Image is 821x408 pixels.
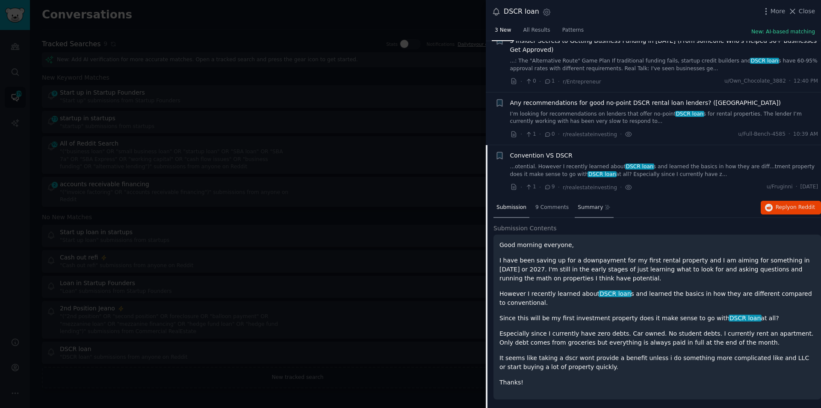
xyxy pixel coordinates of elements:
p: I have been saving up for a downpayment for my first rental property and I am aiming for somethin... [499,256,815,283]
span: 1 [525,131,536,138]
span: DSCR loan [599,290,632,297]
p: Thanks! [499,378,815,387]
button: New: AI-based matching [751,28,815,36]
span: · [558,130,560,139]
span: u/Fruginni [767,183,793,191]
span: · [789,131,790,138]
a: 3 New [492,24,514,41]
span: 9 [544,183,555,191]
span: 0 [544,131,555,138]
span: · [789,77,791,85]
span: 1 [525,183,536,191]
span: 3 New [495,27,511,34]
span: r/Entrepreneur [563,79,601,85]
span: All Results [523,27,550,34]
button: More [762,7,786,16]
a: ...otential. However I recently learned aboutDSCR loans and learned the basics in how they are di... [510,163,818,178]
a: ...: The "Alternative Route" Game Plan If traditional funding fails, startup credit builders andD... [510,57,818,72]
span: · [539,77,541,86]
a: All Results [520,24,553,41]
div: DSCR loan [504,6,539,17]
span: · [796,183,797,191]
span: 10:39 AM [793,131,818,138]
button: Replyon Reddit [761,201,821,214]
span: 1 [544,77,555,85]
span: · [558,77,560,86]
span: · [620,183,622,192]
a: 5 Insider Secrets to Getting Business Funding in [DATE] (From someone Who's Helped 50+ Businesses... [510,36,818,54]
span: · [520,130,522,139]
p: It seems like taking a dscr wont provide a benefit unless i do something more complicated like an... [499,354,815,372]
span: · [520,77,522,86]
p: Good morning everyone, [499,241,815,250]
span: Close [799,7,815,16]
a: I’m looking for recommendations on lenders that offer no-pointDSCR loans for rental properties. T... [510,110,818,125]
span: u/Full-Bench-4585 [738,131,786,138]
span: Reply [776,204,815,211]
span: u/Own_Chocolate_3882 [724,77,786,85]
span: DSCR loan [588,171,617,177]
p: Since this will be my first investment property does it make sense to go with at all? [499,314,815,323]
a: Convention VS DSCR [510,151,573,160]
span: 12:40 PM [794,77,818,85]
span: r/realestateinvesting [563,185,617,191]
span: More [771,7,786,16]
p: However I recently learned about s and learned the basics in how they are different compared to c... [499,289,815,307]
span: · [520,183,522,192]
span: · [539,183,541,192]
span: · [558,183,560,192]
span: · [539,130,541,139]
span: Submission Contents [493,224,557,233]
span: DSCR loan [675,111,704,117]
span: Summary [578,204,603,211]
a: Patterns [559,24,587,41]
span: · [620,130,622,139]
span: on Reddit [790,204,815,210]
span: Patterns [562,27,584,34]
p: Especially since I currently have zero debts. Car owned. No student debts. I currently rent an ap... [499,329,815,347]
a: Any recommendations for good no-point DSCR rental loan lenders? ([GEOGRAPHIC_DATA]) [510,98,781,107]
span: 9 Comments [535,204,569,211]
span: DSCR loan [750,58,779,64]
span: 0 [525,77,536,85]
span: DSCR loan [625,164,654,170]
span: r/realestateinvesting [563,131,617,137]
span: Submission [496,204,526,211]
span: DSCR loan [729,315,762,322]
span: [DATE] [800,183,818,191]
button: Close [788,7,815,16]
